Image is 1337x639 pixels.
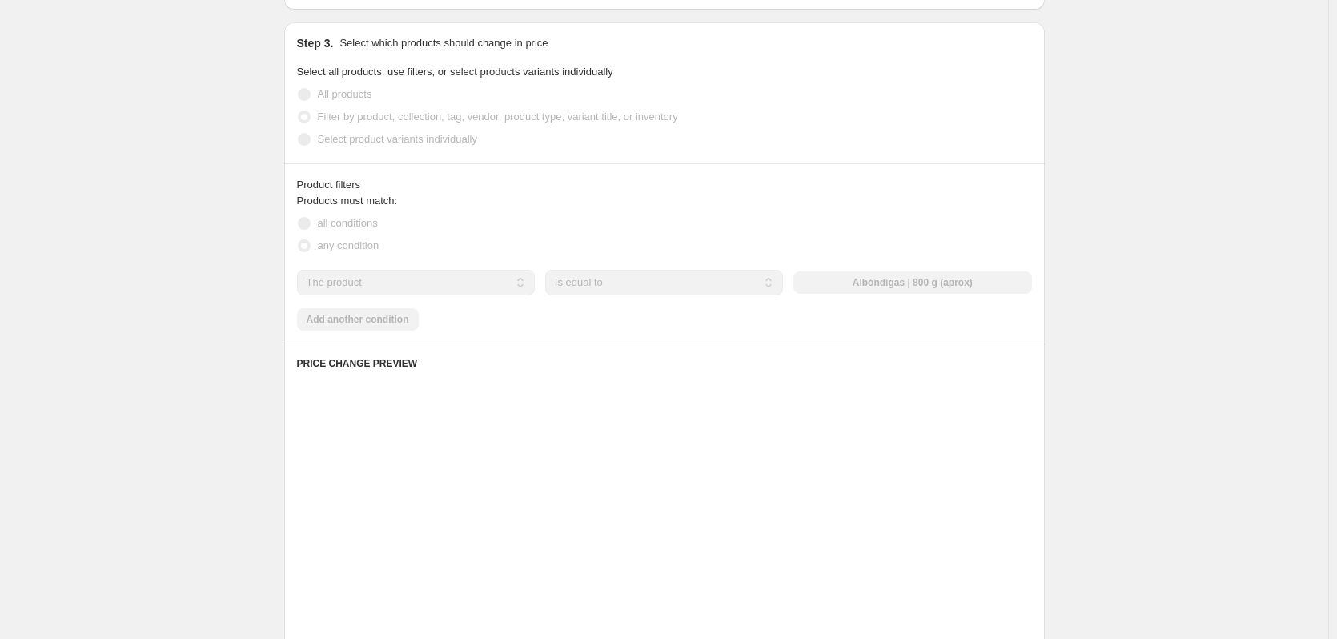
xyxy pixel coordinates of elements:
h6: PRICE CHANGE PREVIEW [297,357,1032,370]
span: Products must match: [297,195,398,207]
span: Select product variants individually [318,133,477,145]
span: all conditions [318,217,378,229]
span: any condition [318,239,379,251]
div: Product filters [297,177,1032,193]
p: Select which products should change in price [339,35,548,51]
h2: Step 3. [297,35,334,51]
span: Select all products, use filters, or select products variants individually [297,66,613,78]
span: Filter by product, collection, tag, vendor, product type, variant title, or inventory [318,111,678,123]
span: All products [318,88,372,100]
